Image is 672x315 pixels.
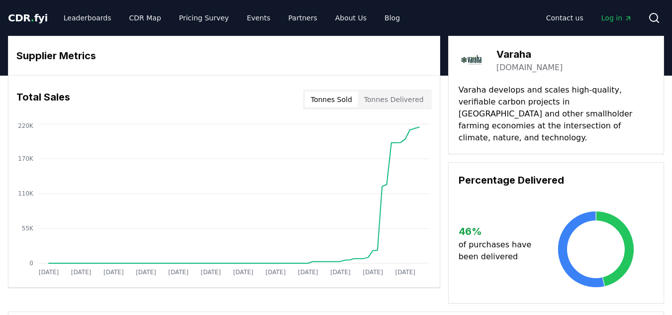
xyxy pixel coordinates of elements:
[239,9,278,27] a: Events
[31,12,34,24] span: .
[121,9,169,27] a: CDR Map
[305,92,358,107] button: Tonnes Sold
[363,269,383,276] tspan: [DATE]
[593,9,640,27] a: Log in
[459,173,654,188] h3: Percentage Delivered
[56,9,408,27] nav: Main
[39,269,59,276] tspan: [DATE]
[71,269,92,276] tspan: [DATE]
[266,269,286,276] tspan: [DATE]
[171,9,237,27] a: Pricing Survey
[358,92,430,107] button: Tonnes Delivered
[459,224,538,239] h3: 46 %
[327,9,375,27] a: About Us
[18,190,34,197] tspan: 110K
[330,269,351,276] tspan: [DATE]
[601,13,632,23] span: Log in
[281,9,325,27] a: Partners
[459,84,654,144] p: Varaha develops and scales high-quality, verifiable carbon projects in [GEOGRAPHIC_DATA] and othe...
[298,269,318,276] tspan: [DATE]
[22,225,34,232] tspan: 55K
[16,90,70,109] h3: Total Sales
[377,9,408,27] a: Blog
[538,9,591,27] a: Contact us
[29,260,33,267] tspan: 0
[18,155,34,162] tspan: 170K
[8,12,48,24] span: CDR fyi
[496,62,563,74] a: [DOMAIN_NAME]
[168,269,189,276] tspan: [DATE]
[16,48,432,63] h3: Supplier Metrics
[459,46,486,74] img: Varaha-logo
[103,269,124,276] tspan: [DATE]
[459,239,538,263] p: of purchases have been delivered
[496,47,563,62] h3: Varaha
[233,269,254,276] tspan: [DATE]
[136,269,156,276] tspan: [DATE]
[538,9,640,27] nav: Main
[56,9,119,27] a: Leaderboards
[201,269,221,276] tspan: [DATE]
[395,269,416,276] tspan: [DATE]
[18,122,34,129] tspan: 220K
[8,11,48,25] a: CDR.fyi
